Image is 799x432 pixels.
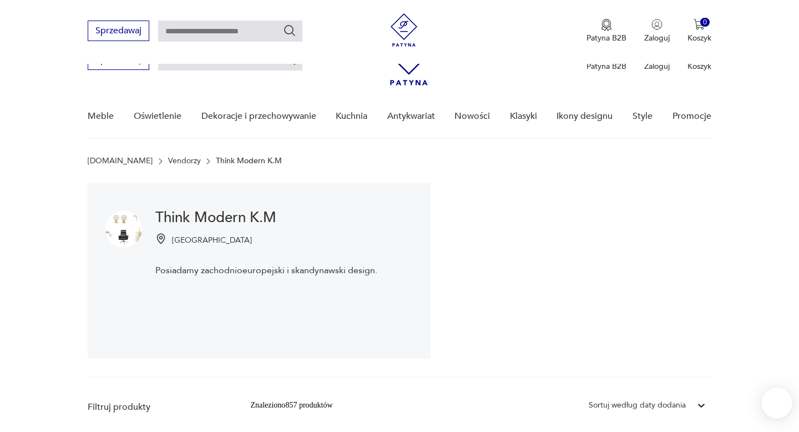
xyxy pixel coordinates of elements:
[250,399,332,411] div: Znaleziono 857 produktów
[387,13,421,47] img: Patyna - sklep z meblami i dekoracjami vintage
[336,95,367,138] a: Kuchnia
[88,157,153,165] a: [DOMAIN_NAME]
[216,157,282,165] p: Think Modern K.M
[155,264,377,277] p: Posiadamy zachodnioeuropejski i skandynawski design.
[387,95,435,138] a: Antykwariat
[88,28,149,36] a: Sprzedawaj
[700,18,710,27] div: 0
[155,233,166,244] img: Ikonka pinezki mapy
[88,95,114,138] a: Meble
[644,33,670,43] p: Zaloguj
[644,61,670,72] p: Zaloguj
[172,235,252,245] p: [GEOGRAPHIC_DATA]
[687,33,711,43] p: Koszyk
[687,61,711,72] p: Koszyk
[88,21,149,41] button: Sprzedawaj
[586,19,626,43] button: Patyna B2B
[105,211,142,248] img: Think Modern K.M
[454,95,490,138] a: Nowości
[644,19,670,43] button: Zaloguj
[201,95,316,138] a: Dekoracje i przechowywanie
[589,399,686,411] div: Sortuj według daty dodania
[586,33,626,43] p: Patyna B2B
[88,57,149,64] a: Sprzedawaj
[283,24,296,37] button: Szukaj
[431,183,711,359] img: Think Modern K.M
[134,95,181,138] a: Oświetlenie
[557,95,613,138] a: Ikony designu
[633,95,653,138] a: Style
[687,19,711,43] button: 0Koszyk
[586,61,626,72] p: Patyna B2B
[510,95,537,138] a: Klasyki
[672,95,711,138] a: Promocje
[586,19,626,43] a: Ikona medaluPatyna B2B
[601,19,612,31] img: Ikona medalu
[155,211,377,224] h1: Think Modern K.M
[761,388,792,419] iframe: Smartsupp widget button
[168,157,201,165] a: Vendorzy
[88,401,224,413] p: Filtruj produkty
[651,19,663,30] img: Ikonka użytkownika
[694,19,705,30] img: Ikona koszyka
